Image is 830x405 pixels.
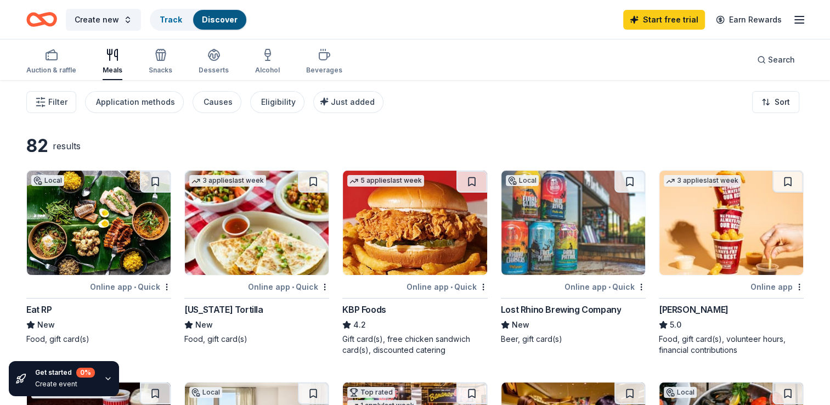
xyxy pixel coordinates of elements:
span: • [450,283,453,291]
button: Alcohol [255,44,280,80]
span: Just added [331,97,375,106]
span: Sort [775,95,790,109]
div: Auction & raffle [26,66,76,75]
div: KBP Foods [342,303,386,316]
span: 5.0 [670,318,681,331]
div: Food, gift card(s) [184,334,329,345]
span: Create new [75,13,119,26]
div: 3 applies last week [189,175,266,187]
img: Image for Eat RP [27,171,171,275]
div: Food, gift card(s) [26,334,171,345]
button: Beverages [306,44,342,80]
button: Search [748,49,804,71]
button: TrackDiscover [150,9,247,31]
div: Online app Quick [248,280,329,294]
div: Gift card(s), free chicken sandwich card(s), discounted catering [342,334,487,356]
div: Alcohol [255,66,280,75]
div: Online app Quick [90,280,171,294]
a: Track [160,15,182,24]
div: Online app Quick [564,280,646,294]
span: New [37,318,55,331]
button: Eligibility [250,91,304,113]
div: Local [189,387,222,398]
button: Application methods [85,91,184,113]
div: Beer, gift card(s) [501,334,646,345]
div: Lost Rhino Brewing Company [501,303,622,316]
div: Snacks [149,66,172,75]
div: Create event [35,380,95,389]
a: Image for KBP Foods5 applieslast weekOnline app•QuickKBP Foods4.2Gift card(s), free chicken sandw... [342,170,487,356]
div: Local [31,175,64,186]
div: Get started [35,368,95,378]
div: Eat RP [26,303,52,316]
div: Application methods [96,95,175,109]
img: Image for California Tortilla [185,171,329,275]
button: Snacks [149,44,172,80]
img: Image for Lost Rhino Brewing Company [501,171,645,275]
div: [PERSON_NAME] [659,303,729,316]
div: Eligibility [261,95,296,109]
button: Just added [313,91,383,113]
span: • [134,283,136,291]
a: Home [26,7,57,32]
span: New [195,318,213,331]
div: Food, gift card(s), volunteer hours, financial contributions [659,334,804,356]
div: Top rated [347,387,395,398]
div: Desserts [199,66,229,75]
button: Sort [752,91,799,113]
button: Desserts [199,44,229,80]
button: Filter [26,91,76,113]
span: Filter [48,95,67,109]
div: results [53,139,81,153]
span: Search [768,53,795,66]
div: Beverages [306,66,342,75]
img: Image for Sheetz [659,171,803,275]
div: Causes [204,95,233,109]
a: Image for California Tortilla3 applieslast weekOnline app•Quick[US_STATE] TortillaNewFood, gift c... [184,170,329,345]
button: Meals [103,44,122,80]
div: 3 applies last week [664,175,741,187]
a: Image for Lost Rhino Brewing CompanyLocalOnline app•QuickLost Rhino Brewing CompanyNewBeer, gift ... [501,170,646,345]
span: 4.2 [353,318,366,331]
span: • [292,283,294,291]
div: Local [664,387,697,398]
img: Image for KBP Foods [343,171,487,275]
div: Local [506,175,539,186]
span: New [512,318,529,331]
a: Image for Sheetz3 applieslast weekOnline app[PERSON_NAME]5.0Food, gift card(s), volunteer hours, ... [659,170,804,356]
button: Auction & raffle [26,44,76,80]
a: Start free trial [623,10,705,30]
button: Causes [193,91,241,113]
div: Meals [103,66,122,75]
span: • [608,283,611,291]
div: 82 [26,135,48,157]
a: Earn Rewards [709,10,788,30]
div: Online app [750,280,804,294]
a: Discover [202,15,238,24]
div: 0 % [76,368,95,378]
div: Online app Quick [406,280,488,294]
button: Create new [66,9,141,31]
div: 5 applies last week [347,175,424,187]
div: [US_STATE] Tortilla [184,303,263,316]
a: Image for Eat RPLocalOnline app•QuickEat RPNewFood, gift card(s) [26,170,171,345]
